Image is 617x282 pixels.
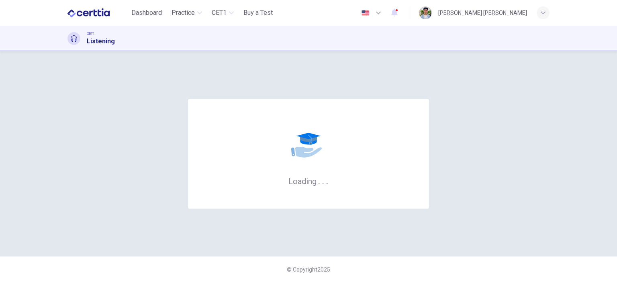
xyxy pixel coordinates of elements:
[131,8,162,18] span: Dashboard
[287,266,330,273] span: © Copyright 2025
[67,5,110,21] img: CERTTIA logo
[240,6,276,20] button: Buy a Test
[128,6,165,20] button: Dashboard
[243,8,273,18] span: Buy a Test
[208,6,237,20] button: CET1
[67,5,128,21] a: CERTTIA logo
[288,176,329,186] h6: Loading
[168,6,205,20] button: Practice
[360,10,370,16] img: en
[172,8,195,18] span: Practice
[87,31,95,37] span: CET1
[438,8,527,18] div: [PERSON_NAME] [PERSON_NAME]
[419,6,432,19] img: Profile picture
[87,37,115,46] h1: Listening
[322,174,325,187] h6: .
[212,8,227,18] span: CET1
[318,174,321,187] h6: .
[326,174,329,187] h6: .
